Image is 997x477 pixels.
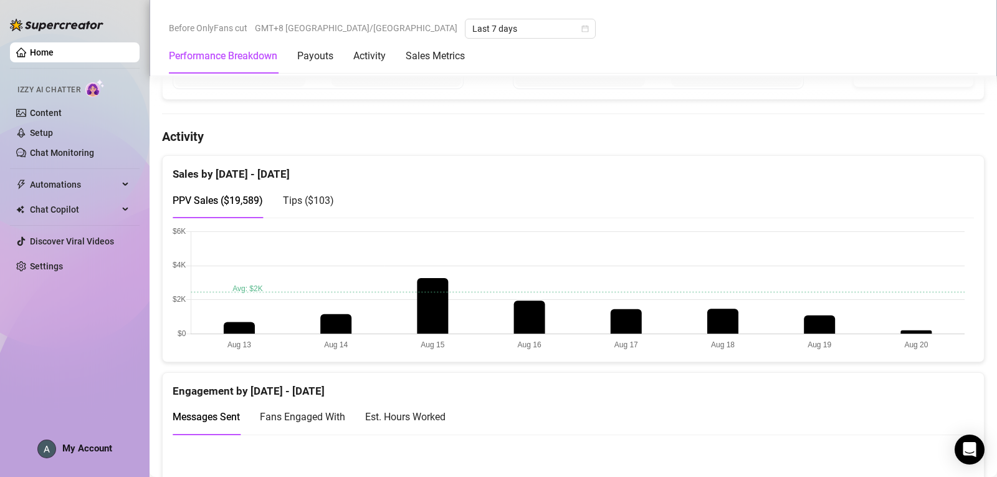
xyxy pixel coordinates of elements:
span: thunderbolt [16,180,26,190]
span: Fans Engaged With [260,411,345,423]
div: Activity [353,49,386,64]
span: Automations [30,175,118,195]
span: calendar [581,25,589,32]
span: Last 7 days [472,19,588,38]
span: Tips ( $103 ) [283,195,334,206]
a: Settings [30,261,63,271]
img: Chat Copilot [16,205,24,214]
a: Chat Monitoring [30,148,94,158]
img: ACg8ocIpWzLmD3A5hmkSZfBJcT14Fg8bFGaqbLo-Z0mqyYAWwTjPNSU=s96-c [38,440,55,458]
span: My Account [62,443,112,454]
div: Engagement by [DATE] - [DATE] [173,373,974,400]
div: Open Intercom Messenger [955,435,985,465]
div: Payouts [297,49,333,64]
span: Chat Copilot [30,200,118,219]
a: Setup [30,128,53,138]
span: Izzy AI Chatter [17,84,80,96]
a: Content [30,108,62,118]
span: PPV Sales ( $19,589 ) [173,195,263,206]
span: GMT+8 [GEOGRAPHIC_DATA]/[GEOGRAPHIC_DATA] [255,19,457,37]
div: Sales Metrics [406,49,465,64]
img: AI Chatter [85,79,105,97]
span: Before OnlyFans cut [169,19,247,37]
div: Performance Breakdown [169,49,277,64]
img: logo-BBDzfeDw.svg [10,19,103,31]
h4: Activity [162,128,985,145]
a: Discover Viral Videos [30,236,114,246]
div: Est. Hours Worked [365,409,446,425]
span: Messages Sent [173,411,240,423]
a: Home [30,47,54,57]
div: Sales by [DATE] - [DATE] [173,156,974,183]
